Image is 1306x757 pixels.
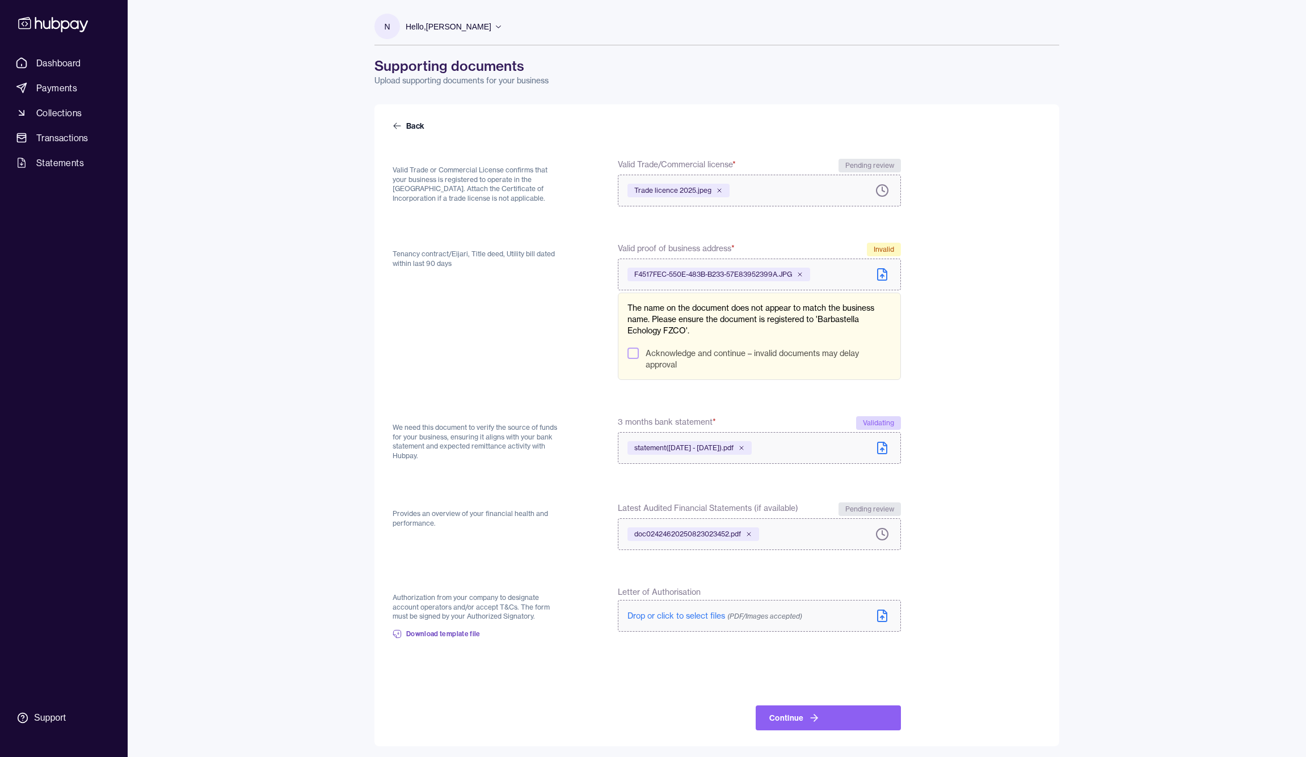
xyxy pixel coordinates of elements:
span: 3 months bank statement [618,416,716,430]
a: Support [11,706,116,730]
p: Upload supporting documents for your business [374,75,1059,86]
a: Back [393,120,427,132]
p: Authorization from your company to designate account operators and/or accept T&Cs. The form must ... [393,593,563,621]
p: We need this document to verify the source of funds for your business, ensuring it aligns with yo... [393,423,563,460]
span: (PDF/Images accepted) [727,612,802,620]
span: doc02424620250823023452.pdf [634,530,741,539]
span: statement([DATE] - [DATE]).pdf [634,443,734,452]
div: Validating [856,416,901,430]
span: Payments [36,81,77,95]
span: Latest Audited Financial Statements (if available) [618,502,798,516]
button: Continue [756,705,901,730]
span: Download template file [406,629,481,638]
a: Statements [11,153,116,173]
a: Transactions [11,128,116,148]
div: Invalid [867,243,901,256]
p: Hello, [PERSON_NAME] [406,20,491,33]
p: The name on the document does not appear to match the business name. Please ensure the document i... [627,302,891,336]
span: F4517FEC-550E-483B-B233-57E83952399A.JPG [634,270,792,279]
span: Letter of Authorisation [618,586,701,598]
span: Collections [36,106,82,120]
span: Dashboard [36,56,81,70]
div: Support [34,712,66,724]
p: Provides an overview of your financial health and performance. [393,509,563,528]
a: Dashboard [11,53,116,73]
p: Valid Trade or Commercial License confirms that your business is registered to operate in the [GE... [393,166,563,203]
span: Statements [36,156,84,170]
span: Trade licence 2025.jpeg [634,186,711,195]
a: Collections [11,103,116,123]
p: Tenancy contract/Eijari, Title deed, Utility bill dated within last 90 days [393,249,563,268]
label: Acknowledge and continue – invalid documents may delay approval [646,348,891,370]
span: Drop or click to select files [627,611,802,621]
span: Valid Trade/Commercial license [618,159,736,172]
div: Pending review [839,159,901,172]
span: Transactions [36,131,89,145]
p: N [384,20,390,33]
span: Valid proof of business address [618,243,735,256]
a: Download template file [393,621,481,646]
div: Pending review [839,502,901,516]
h1: Supporting documents [374,57,1059,75]
a: Payments [11,78,116,98]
